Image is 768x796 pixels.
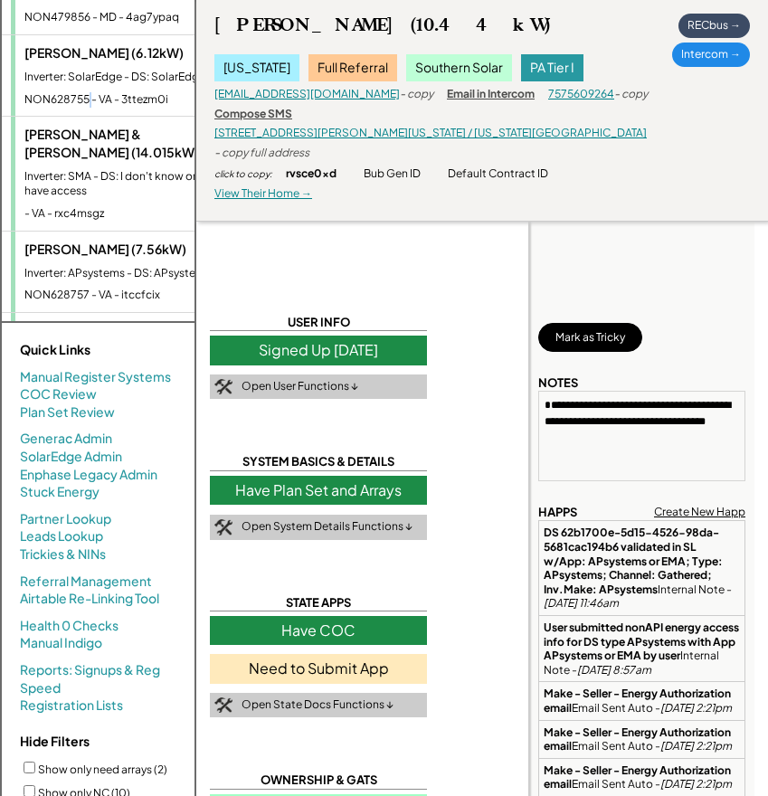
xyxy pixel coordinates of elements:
[20,448,122,466] a: SolarEdge Admin
[20,634,102,652] a: Manual Indigo
[24,288,246,303] div: NON628757 - VA - itccfcix
[242,697,393,713] div: Open State Docs Functions ↓
[20,385,97,403] a: COC Review
[210,594,427,611] div: STATE APPS
[214,107,292,122] div: Compose SMS
[242,519,412,535] div: Open System Details Functions ↓
[214,186,312,202] div: View Their Home →
[24,266,246,281] div: Inverter: APsystems - DS: APsystems
[210,476,427,505] div: Have Plan Set and Arrays
[544,526,725,595] strong: DS 62b1700e-5d15-4526-98da-5681cac194b6 validated in SL w/App: APsystems or EMA; Type: APsystems;...
[400,87,433,102] div: - copy
[214,126,647,139] a: [STREET_ADDRESS][PERSON_NAME][US_STATE] / [US_STATE][GEOGRAPHIC_DATA]
[544,763,740,791] div: Email Sent Auto -
[24,206,246,222] div: - VA - rxc4msgz
[20,661,176,696] a: Reports: Signups & Reg Speed
[214,167,272,180] div: click to copy:
[214,379,232,395] img: tool-icon.png
[20,573,152,591] a: Referral Management
[286,166,337,182] div: rvsce0xd
[20,545,106,564] a: Trickies & NINs
[210,772,427,789] div: OWNERSHIP & GATS
[38,763,167,776] label: Show only need arrays (2)
[24,44,246,62] div: [PERSON_NAME] (6.12kW)
[24,241,246,259] div: [PERSON_NAME] (7.56kW)
[678,14,750,38] div: RECbus →
[20,617,119,635] a: Health 0 Checks
[654,505,745,520] div: Create New Happ
[544,687,740,715] div: Email Sent Auto -
[24,169,246,200] div: Inverter: SMA - DS: I don't know or I don't have access
[20,510,111,528] a: Partner Lookup
[544,596,619,610] em: [DATE] 11:46am
[577,663,651,677] em: [DATE] 8:57am
[210,336,427,365] div: Signed Up [DATE]
[24,10,246,25] div: NON479856 - MD - 4ag7ypaq
[20,368,171,386] a: Manual Register Systems
[242,379,358,394] div: Open User Functions ↓
[210,616,427,645] div: Have COC
[24,126,246,161] div: [PERSON_NAME] & [PERSON_NAME] (14.015kW)
[24,70,246,85] div: Inverter: SolarEdge - DS: SolarEdge
[20,527,103,545] a: Leads Lookup
[20,483,100,501] a: Stuck Energy
[448,166,548,182] div: Default Contract ID
[521,54,583,81] div: PA Tier I
[24,92,246,108] div: NON628755 - VA - 3ttezm0i
[308,54,397,81] div: Full Referral
[20,696,123,715] a: Registration Lists
[214,519,232,535] img: tool-icon.png
[406,54,512,81] div: Southern Solar
[214,697,232,714] img: tool-icon.png
[538,323,642,352] button: Mark as Tricky
[20,590,159,608] a: Airtable Re-Linking Tool
[538,504,577,520] div: HAPPS
[214,14,550,36] div: [PERSON_NAME] (10.44kW)
[447,87,535,102] div: Email in Intercom
[660,739,732,753] em: [DATE] 2:21pm
[614,87,648,102] div: - copy
[538,374,578,391] div: NOTES
[544,621,740,677] div: Internal Note -
[544,725,740,753] div: Email Sent Auto -
[544,725,733,753] strong: Make - Seller - Energy Authorization email
[214,87,400,100] a: [EMAIL_ADDRESS][DOMAIN_NAME]
[20,733,90,749] strong: Hide Filters
[548,87,614,100] a: 7575609264
[20,430,112,448] a: Generac Admin
[544,621,741,662] strong: User submitted nonAPI energy access info for DS type APsystems with App APsystems or EMA by user
[364,166,421,182] div: Bub Gen ID
[214,54,299,81] div: [US_STATE]
[20,466,157,484] a: Enphase Legacy Admin
[672,43,750,67] div: Intercom →
[210,314,427,331] div: USER INFO
[660,701,732,715] em: [DATE] 2:21pm
[210,453,427,470] div: SYSTEM BASICS & DETAILS
[20,341,201,359] div: Quick Links
[544,763,733,791] strong: Make - Seller - Energy Authorization email
[210,654,427,683] div: Need to Submit App
[214,146,309,161] div: - copy full address
[544,526,740,611] div: Internal Note -
[660,777,732,791] em: [DATE] 2:21pm
[20,403,115,422] a: Plan Set Review
[544,687,733,715] strong: Make - Seller - Energy Authorization email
